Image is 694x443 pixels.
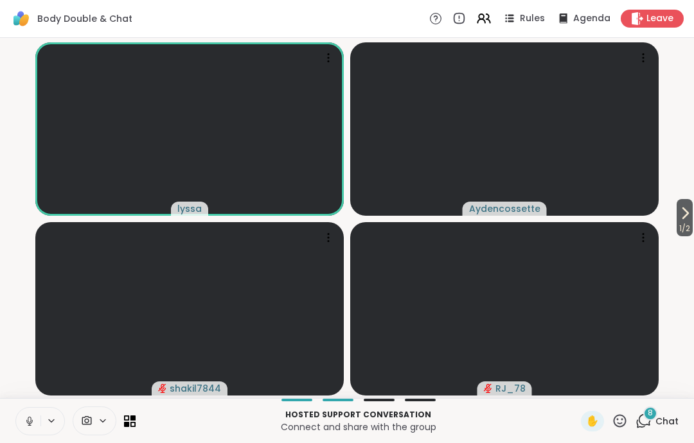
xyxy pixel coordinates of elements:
[677,221,693,236] span: 1 / 2
[677,199,693,236] button: 1/2
[655,415,679,428] span: Chat
[37,12,132,25] span: Body Double & Chat
[143,421,573,433] p: Connect and share with the group
[573,12,610,25] span: Agenda
[469,202,540,215] span: Aydencossette
[495,382,526,395] span: RJ_78
[177,202,202,215] span: lyssa
[158,384,167,393] span: audio-muted
[520,12,545,25] span: Rules
[484,384,493,393] span: audio-muted
[10,8,32,30] img: ShareWell Logomark
[170,382,221,395] span: shakil7844
[586,413,599,429] span: ✋
[143,409,573,421] p: Hosted support conversation
[646,12,673,25] span: Leave
[648,408,653,419] span: 8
